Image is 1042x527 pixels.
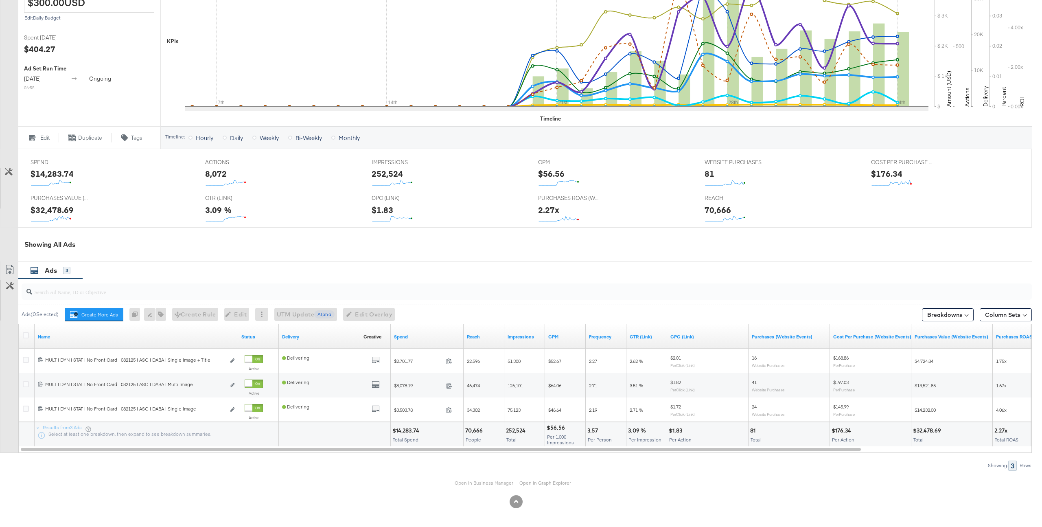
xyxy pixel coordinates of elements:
[260,134,279,142] span: Weekly
[40,134,50,142] span: Edit
[752,404,757,410] span: 24
[363,334,381,340] div: Creative
[165,134,185,140] div: Timeline:
[589,407,597,413] span: 2.19
[394,358,443,364] span: $2,701.77
[871,168,902,180] div: $176.34
[628,427,648,435] div: 3.09 %
[394,334,460,340] a: The total amount spent to date.
[89,75,111,82] span: ongoing
[589,358,597,364] span: 2.27
[205,168,227,180] div: 8,072
[587,427,600,435] div: 3.57
[167,37,179,45] div: KPIs
[59,133,112,143] button: Duplicate
[669,427,685,435] div: $1.83
[669,437,692,443] span: Per Action
[915,407,936,413] span: $14,232.00
[45,266,57,274] span: Ads
[455,480,513,486] a: Open in Business Manager
[63,267,70,274] div: 3
[506,427,528,435] div: 252,524
[22,311,59,318] div: Ads ( 0 Selected)
[31,204,74,216] div: $32,478.69
[282,379,309,385] span: Delivering
[282,355,309,361] span: Delivering
[915,382,936,389] span: $13,521.85
[987,463,1008,468] div: Showing:
[750,427,758,435] div: 81
[466,437,481,443] span: People
[548,358,561,364] span: $52.67
[241,334,276,340] a: Shows the current state of your Ad.
[467,407,480,413] span: 34,302
[467,334,501,340] a: The number of people your ad was served to.
[589,382,597,389] span: 2.71
[752,355,757,361] span: 16
[833,334,911,340] a: The average cost for each purchase tracked by your Custom Audience pixel on your website after pe...
[995,437,1018,443] span: Total ROAS
[467,382,480,389] span: 46,474
[112,133,152,143] button: Tags
[24,85,35,90] sub: 06:55
[31,158,92,166] span: SPEND
[963,88,971,107] text: Actions
[922,308,974,321] button: Breakdowns
[205,158,266,166] span: ACTIONS
[833,404,849,410] span: $145.99
[982,86,989,107] text: Delivery
[1000,87,1007,107] text: Percent
[913,427,943,435] div: $32,478.69
[670,404,681,410] span: $1.72
[508,358,521,364] span: 51,300
[467,358,480,364] span: 22,596
[31,168,74,180] div: $14,283.74
[547,434,574,446] span: Per 1,000 Impressions
[752,387,785,392] sub: Website Purchases
[24,15,154,21] div: Edit Daily Budget
[630,407,643,413] span: 2.71 %
[548,382,561,389] span: $64.06
[589,334,623,340] a: The average number of times your ad was served to each person.
[994,427,1010,435] div: 2.27x
[752,363,785,368] sub: Website Purchases
[670,379,681,385] span: $1.82
[31,194,92,202] span: PURCHASES VALUE (WEBSITE EVENTS)
[282,404,309,410] span: Delivering
[538,158,599,166] span: CPM
[670,334,745,340] a: The average cost for each link click you've received from your ad.
[538,194,599,202] span: PURCHASES ROAS (WEBSITE EVENTS)
[832,427,854,435] div: $176.34
[282,334,357,340] a: Reflects the ability of your Ad to achieve delivery.
[996,382,1007,389] span: 1.67x
[205,194,266,202] span: CTR (LINK)
[1019,463,1032,468] div: Rows
[205,204,232,216] div: 3.09 %
[996,358,1007,364] span: 1.75x
[540,115,561,123] div: Timeline
[45,381,225,388] div: MULT | DYN | STAT | No Front Card | 082125 | ASC | DABA | Multi Image
[196,134,213,142] span: Hourly
[508,334,542,340] a: The number of times your ad was served. On mobile apps an ad is counted as served the first time ...
[45,406,225,412] div: MULT | DYN | STAT | No Front Card | 082125 | ASC | DABA | Single Image
[630,382,643,389] span: 3.51 %
[131,134,142,142] span: Tags
[129,308,144,321] div: 0
[670,355,681,361] span: $2.01
[871,158,932,166] span: COST PER PURCHASE (WEBSITE EVENTS)
[24,240,1032,249] div: Showing All Ads
[245,415,263,420] label: Active
[548,407,561,413] span: $46.64
[339,134,360,142] span: Monthly
[372,204,393,216] div: $1.83
[705,204,731,216] div: 70,666
[833,355,849,361] span: $168.86
[38,334,235,340] a: Ad Name.
[547,424,567,432] div: $56.56
[392,427,422,435] div: $14,283.74
[32,281,937,296] input: Search Ad Name, ID or Objective
[752,412,785,417] sub: Website Purchases
[915,358,933,364] span: $4,724.84
[833,363,855,368] sub: Per Purchase
[548,334,582,340] a: The average cost you've paid to have 1,000 impressions of your ad.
